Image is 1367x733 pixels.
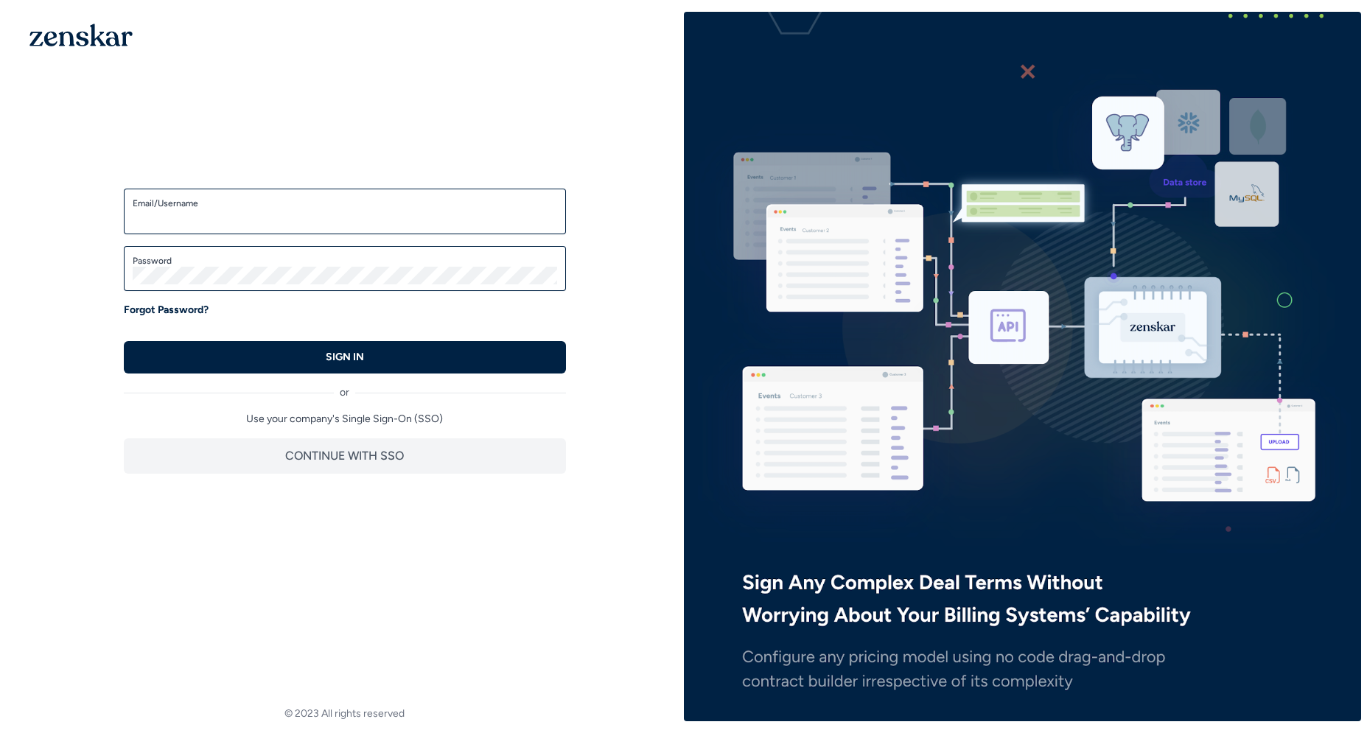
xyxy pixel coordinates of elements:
[124,341,566,373] button: SIGN IN
[6,706,684,721] footer: © 2023 All rights reserved
[124,303,209,318] a: Forgot Password?
[124,373,566,400] div: or
[124,438,566,474] button: CONTINUE WITH SSO
[124,412,566,427] p: Use your company's Single Sign-On (SSO)
[326,350,364,365] p: SIGN IN
[133,197,557,209] label: Email/Username
[29,24,133,46] img: 1OGAJ2xQqyY4LXKgY66KYq0eOWRCkrZdAb3gUhuVAqdWPZE9SRJmCz+oDMSn4zDLXe31Ii730ItAGKgCKgCCgCikA4Av8PJUP...
[133,255,557,267] label: Password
